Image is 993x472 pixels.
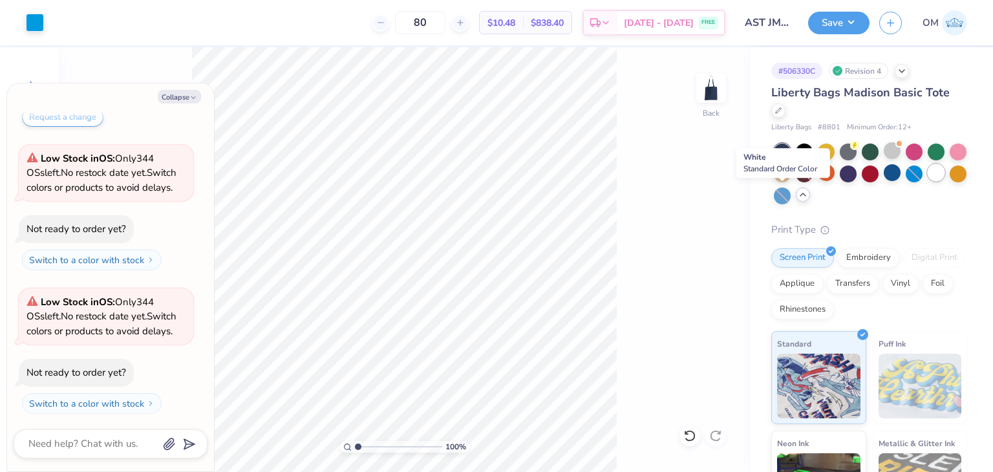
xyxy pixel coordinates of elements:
span: Metallic & Glitter Ink [879,436,955,450]
div: Not ready to order yet? [27,366,126,379]
div: Screen Print [771,248,834,268]
span: Standard Order Color [743,164,817,174]
div: Print Type [771,222,967,237]
input: – – [395,11,445,34]
button: Switch to a color with stock [22,393,162,414]
img: Switch to a color with stock [147,256,155,264]
span: 100 % [445,441,466,453]
span: Minimum Order: 12 + [847,122,912,133]
span: FREE [701,18,715,27]
div: Embroidery [838,248,899,268]
button: Collapse [158,90,201,103]
span: Liberty Bags [771,122,811,133]
span: No restock date yet. [61,310,147,323]
span: Only 344 OSs left. Switch colors or products to avoid delays. [27,295,176,338]
span: $838.40 [531,16,564,30]
span: # 8801 [818,122,840,133]
strong: Low Stock in OS : [41,295,115,308]
span: Only 344 OSs left. Switch colors or products to avoid delays. [27,152,176,194]
div: Not ready to order yet? [27,222,126,235]
div: Back [703,107,720,119]
div: Rhinestones [771,300,834,319]
img: Puff Ink [879,354,962,418]
img: Back [698,75,724,101]
img: Switch to a color with stock [147,400,155,407]
div: Transfers [827,274,879,294]
span: Puff Ink [879,337,906,350]
div: Applique [771,274,823,294]
div: Digital Print [903,248,966,268]
span: Neon Ink [777,436,809,450]
input: Untitled Design [735,10,798,36]
button: Request a change [22,108,103,127]
button: Switch to a color with stock [22,250,162,270]
div: White [736,148,830,178]
img: Standard [777,354,860,418]
span: $10.48 [487,16,515,30]
span: No restock date yet. [61,166,147,179]
span: [DATE] - [DATE] [624,16,694,30]
div: Vinyl [882,274,919,294]
span: Standard [777,337,811,350]
strong: Low Stock in OS : [41,152,115,165]
div: Foil [923,274,953,294]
